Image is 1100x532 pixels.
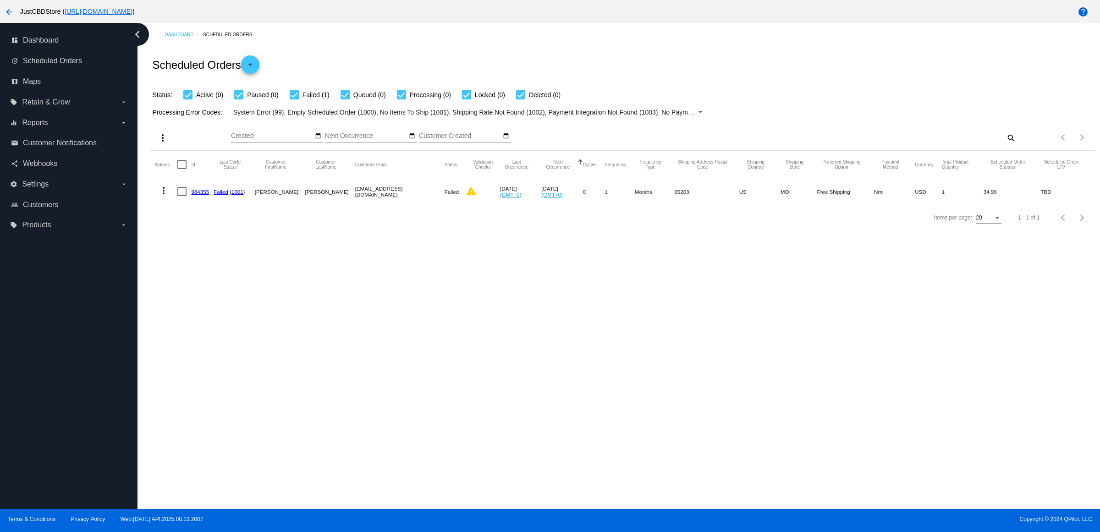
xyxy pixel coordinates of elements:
mat-cell: Nmi [874,178,915,205]
i: local_offer [10,221,17,229]
mat-cell: [PERSON_NAME] [255,178,305,205]
mat-icon: warning [466,186,477,197]
a: (GMT+0) [500,192,522,197]
input: Customer Created [419,132,501,140]
a: map Maps [11,74,127,89]
button: Change sorting for LastOccurrenceUtc [500,159,533,170]
mat-header-cell: Total Product Quantity [942,151,984,178]
mat-icon: date_range [315,132,321,140]
input: Created [231,132,313,140]
mat-cell: US [739,178,781,205]
i: settings [10,181,17,188]
input: Next Occurrence [325,132,407,140]
i: email [11,139,18,147]
a: 984355 [191,189,209,195]
span: Scheduled Orders [23,57,82,65]
button: Change sorting for ShippingState [781,159,809,170]
button: Change sorting for CustomerEmail [355,162,388,167]
button: Change sorting for LifetimeValue [1040,159,1082,170]
i: arrow_drop_down [120,181,127,188]
span: Failed (1) [302,89,330,100]
button: Change sorting for Cycles [583,162,597,167]
i: map [11,78,18,85]
mat-cell: [DATE] [541,178,583,205]
span: Locked (0) [475,89,505,100]
div: Items per page: [934,214,972,221]
span: Customer Notifications [23,139,97,147]
button: Next page [1073,208,1091,227]
mat-cell: 1 [942,178,984,205]
a: people_outline Customers [11,197,127,212]
a: (GMT+0) [541,192,563,197]
a: Scheduled Orders [203,27,260,42]
button: Change sorting for PreferredShippingOption [817,159,866,170]
mat-cell: Free Shipping [817,178,874,205]
span: Failed [445,189,459,195]
span: 20 [976,214,982,221]
h2: Scheduled Orders [152,55,259,74]
span: Paused (0) [247,89,278,100]
mat-cell: 1 [605,178,635,205]
span: Processing Error Codes: [152,109,222,116]
button: Change sorting for Subtotal [984,159,1033,170]
mat-icon: arrow_back [4,6,15,17]
span: Settings [22,180,49,188]
a: update Scheduled Orders [11,54,127,68]
i: arrow_drop_down [120,99,127,106]
button: Previous page [1055,128,1073,147]
a: Terms & Conditions [8,516,55,522]
i: arrow_drop_down [120,221,127,229]
button: Change sorting for CustomerLastName [305,159,346,170]
span: Retain & Grow [22,98,70,106]
button: Change sorting for LastProcessingCycleId [214,159,247,170]
mat-icon: date_range [503,132,509,140]
a: email Customer Notifications [11,136,127,150]
span: Deleted (0) [529,89,561,100]
button: Change sorting for Frequency [605,162,627,167]
span: Products [22,221,51,229]
mat-cell: TBD [1040,178,1090,205]
button: Change sorting for ShippingCountry [739,159,772,170]
i: equalizer [10,119,17,126]
i: local_offer [10,99,17,106]
mat-cell: MO [781,178,817,205]
i: share [11,160,18,167]
span: Customers [23,201,58,209]
a: dashboard Dashboard [11,33,127,48]
mat-header-cell: Validation Checks [466,151,500,178]
button: Change sorting for Status [445,162,457,167]
button: Change sorting for FrequencyType [635,159,666,170]
mat-icon: more_vert [158,185,169,196]
button: Change sorting for CurrencyIso [915,162,934,167]
button: Change sorting for Id [191,162,195,167]
button: Change sorting for CustomerFirstName [255,159,297,170]
i: people_outline [11,201,18,208]
i: dashboard [11,37,18,44]
span: Status: [152,91,172,99]
mat-cell: Months [635,178,675,205]
mat-icon: help [1078,6,1089,17]
mat-cell: 65203 [674,178,739,205]
span: Maps [23,77,41,86]
mat-header-cell: Actions [154,151,177,178]
span: Processing (0) [410,89,451,100]
span: Webhooks [23,159,57,168]
i: update [11,57,18,65]
span: Queued (0) [353,89,386,100]
mat-cell: USD [915,178,942,205]
button: Change sorting for NextOccurrenceUtc [541,159,574,170]
mat-cell: 34.99 [984,178,1041,205]
a: Privacy Policy [71,516,105,522]
button: Previous page [1055,208,1073,227]
button: Change sorting for ShippingPostcode [674,159,731,170]
a: Web:[DATE] API:2025.08.13.2007 [121,516,203,522]
mat-icon: add [245,61,256,72]
mat-cell: 0 [583,178,605,205]
mat-select: Items per page: [976,215,1001,221]
i: arrow_drop_down [120,119,127,126]
a: share Webhooks [11,156,127,171]
mat-icon: date_range [409,132,415,140]
div: 1 - 1 of 1 [1018,214,1039,221]
a: [URL][DOMAIN_NAME] [65,8,132,15]
mat-select: Filter by Processing Error Codes [233,107,704,118]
